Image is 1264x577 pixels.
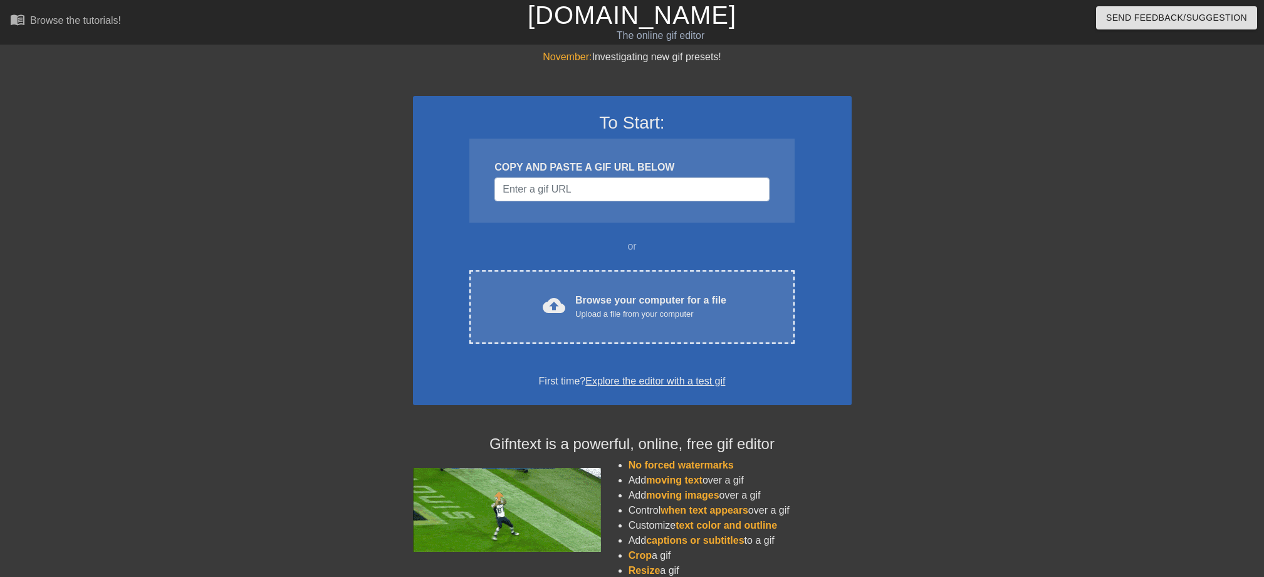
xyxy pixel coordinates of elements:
[629,533,852,548] li: Add to a gif
[629,518,852,533] li: Customize
[413,468,601,552] img: football_small.gif
[1106,10,1247,26] span: Send Feedback/Suggestion
[543,51,592,62] span: November:
[446,239,819,254] div: or
[494,160,769,175] div: COPY AND PASTE A GIF URL BELOW
[646,475,703,485] span: moving text
[661,505,748,516] span: when text appears
[429,374,835,389] div: First time?
[494,177,769,201] input: Username
[1096,6,1257,29] button: Send Feedback/Suggestion
[629,565,661,576] span: Resize
[427,28,893,43] div: The online gif editor
[10,12,25,27] span: menu_book
[413,50,852,65] div: Investigating new gif presets!
[629,548,852,563] li: a gif
[629,460,734,470] span: No forced watermarks
[646,535,744,546] span: captions or subtitles
[629,473,852,488] li: Add over a gif
[10,12,121,31] a: Browse the tutorials!
[629,488,852,503] li: Add over a gif
[528,1,736,29] a: [DOMAIN_NAME]
[629,550,652,561] span: Crop
[575,308,726,320] div: Upload a file from your computer
[646,490,719,500] span: moving images
[575,293,726,320] div: Browse your computer for a file
[429,112,835,134] h3: To Start:
[629,503,852,518] li: Control over a gif
[585,376,725,386] a: Explore the editor with a test gif
[676,520,777,531] span: text color and outline
[543,294,565,317] span: cloud_upload
[413,435,852,453] h4: Gifntext is a powerful, online, free gif editor
[30,15,121,26] div: Browse the tutorials!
